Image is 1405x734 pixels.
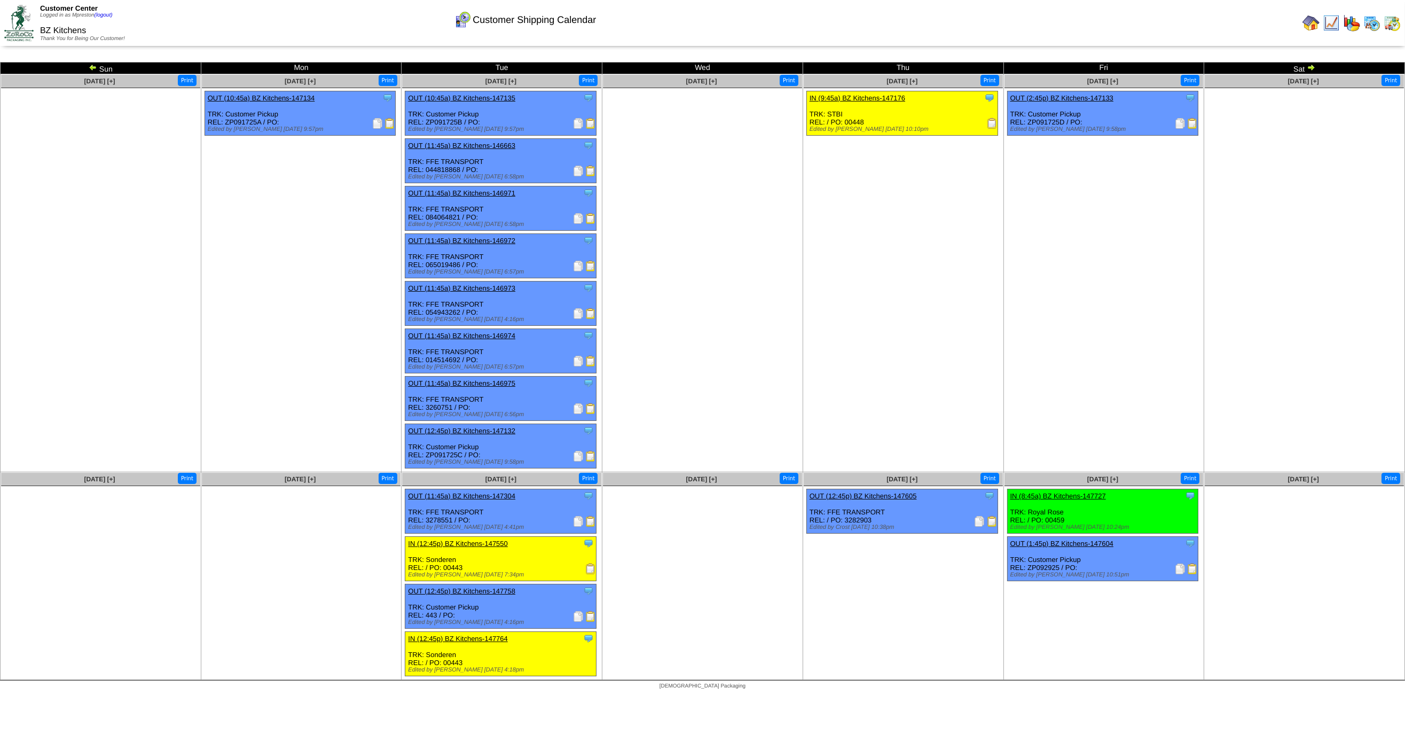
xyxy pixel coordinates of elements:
img: Packing Slip [1175,118,1186,129]
span: [DATE] [+] [1087,475,1118,483]
img: Receiving Document [585,564,596,574]
img: Tooltip [583,378,594,388]
img: Receiving Document [987,118,998,129]
div: Edited by [PERSON_NAME] [DATE] 6:56pm [408,411,596,418]
a: OUT (12:45p) BZ Kitchens-147132 [408,427,515,435]
img: Tooltip [583,585,594,596]
a: [DATE] [+] [485,475,516,483]
div: TRK: Customer Pickup REL: ZP092925 / PO: [1007,537,1198,581]
a: IN (12:45p) BZ Kitchens-147550 [408,540,507,548]
a: [DATE] [+] [84,475,115,483]
a: IN (9:45a) BZ Kitchens-147176 [810,94,905,102]
div: Edited by [PERSON_NAME] [DATE] 7:34pm [408,572,596,578]
img: line_graph.gif [1323,14,1340,32]
div: Edited by [PERSON_NAME] [DATE] 4:41pm [408,524,596,530]
img: Tooltip [583,633,594,644]
button: Print [379,75,397,86]
a: [DATE] [+] [485,77,516,85]
div: Edited by [PERSON_NAME] [DATE] 6:58pm [408,174,596,180]
td: Mon [201,63,402,74]
span: BZ Kitchens [40,26,86,35]
div: TRK: Customer Pickup REL: ZP091725A / PO: [205,91,396,136]
img: Tooltip [583,538,594,549]
div: Edited by [PERSON_NAME] [DATE] 4:16pm [408,619,596,626]
a: OUT (11:45a) BZ Kitchens-146975 [408,379,515,387]
div: TRK: FFE TRANSPORT REL: 044818868 / PO: [405,139,596,183]
a: OUT (1:45p) BZ Kitchens-147604 [1010,540,1113,548]
div: Edited by [PERSON_NAME] [DATE] 10:10pm [810,126,998,132]
img: Tooltip [984,92,995,103]
img: ZoRoCo_Logo(Green%26Foil)%20jpg.webp [4,5,34,41]
img: Tooltip [583,425,594,436]
img: Packing Slip [573,451,584,462]
a: [DATE] [+] [285,475,316,483]
div: Edited by [PERSON_NAME] [DATE] 6:57pm [408,364,596,370]
img: Packing Slip [573,611,584,622]
span: Thank You for Being Our Customer! [40,36,125,42]
img: Tooltip [1185,490,1196,501]
a: OUT (10:45a) BZ Kitchens-147134 [208,94,315,102]
button: Print [1181,473,1199,484]
td: Wed [602,63,803,74]
a: OUT (11:45a) BZ Kitchens-147304 [408,492,515,500]
a: OUT (12:45p) BZ Kitchens-147758 [408,587,515,595]
div: Edited by Crost [DATE] 10:38pm [810,524,998,530]
img: Packing Slip [573,166,584,176]
a: IN (12:45p) BZ Kitchens-147764 [408,635,507,643]
span: [DEMOGRAPHIC_DATA] Packaging [660,683,745,689]
a: [DATE] [+] [1288,77,1319,85]
div: TRK: FFE TRANSPORT REL: 065019486 / PO: [405,234,596,278]
img: Packing Slip [573,403,584,414]
div: Edited by [PERSON_NAME] [DATE] 9:57pm [408,126,596,132]
img: calendarinout.gif [1384,14,1401,32]
span: [DATE] [+] [84,77,115,85]
img: Bill of Lading [384,118,395,129]
div: Edited by [PERSON_NAME] [DATE] 10:24pm [1010,524,1198,530]
button: Print [1181,75,1199,86]
img: Bill of Lading [585,356,596,366]
div: TRK: Customer Pickup REL: ZP091725C / PO: [405,424,596,468]
img: calendarprod.gif [1363,14,1380,32]
a: [DATE] [+] [686,77,717,85]
img: Tooltip [984,490,995,501]
img: Packing Slip [573,213,584,224]
img: calendarcustomer.gif [454,11,471,28]
a: [DATE] [+] [1087,77,1118,85]
img: Bill of Lading [585,403,596,414]
button: Print [579,473,598,484]
img: Packing Slip [573,261,584,271]
img: Bill of Lading [1187,118,1198,129]
img: arrowleft.gif [89,63,97,72]
div: Edited by [PERSON_NAME] [DATE] 4:16pm [408,316,596,323]
button: Print [579,75,598,86]
img: Bill of Lading [585,516,596,527]
div: TRK: FFE TRANSPORT REL: 014514692 / PO: [405,329,596,373]
div: TRK: Customer Pickup REL: 443 / PO: [405,584,596,629]
div: TRK: Customer Pickup REL: ZP091725B / PO: [405,91,596,136]
img: home.gif [1302,14,1320,32]
button: Print [980,473,999,484]
img: Bill of Lading [585,451,596,462]
div: TRK: Sonderen REL: / PO: 00443 [405,632,596,676]
img: Packing Slip [573,308,584,319]
td: Tue [402,63,602,74]
td: Thu [803,63,1003,74]
img: Tooltip [583,283,594,293]
img: Bill of Lading [585,261,596,271]
img: arrowright.gif [1307,63,1315,72]
button: Print [1382,473,1400,484]
div: TRK: FFE TRANSPORT REL: 054943262 / PO: [405,282,596,326]
div: TRK: FFE TRANSPORT REL: 3278551 / PO: [405,489,596,534]
button: Print [178,75,197,86]
div: TRK: FFE TRANSPORT REL: / PO: 3282903 [806,489,998,534]
img: Bill of Lading [585,611,596,622]
img: Tooltip [382,92,393,103]
span: [DATE] [+] [686,475,717,483]
button: Print [780,75,798,86]
img: Tooltip [583,490,594,501]
span: Logged in as Mpreston [40,12,113,18]
span: [DATE] [+] [886,475,917,483]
